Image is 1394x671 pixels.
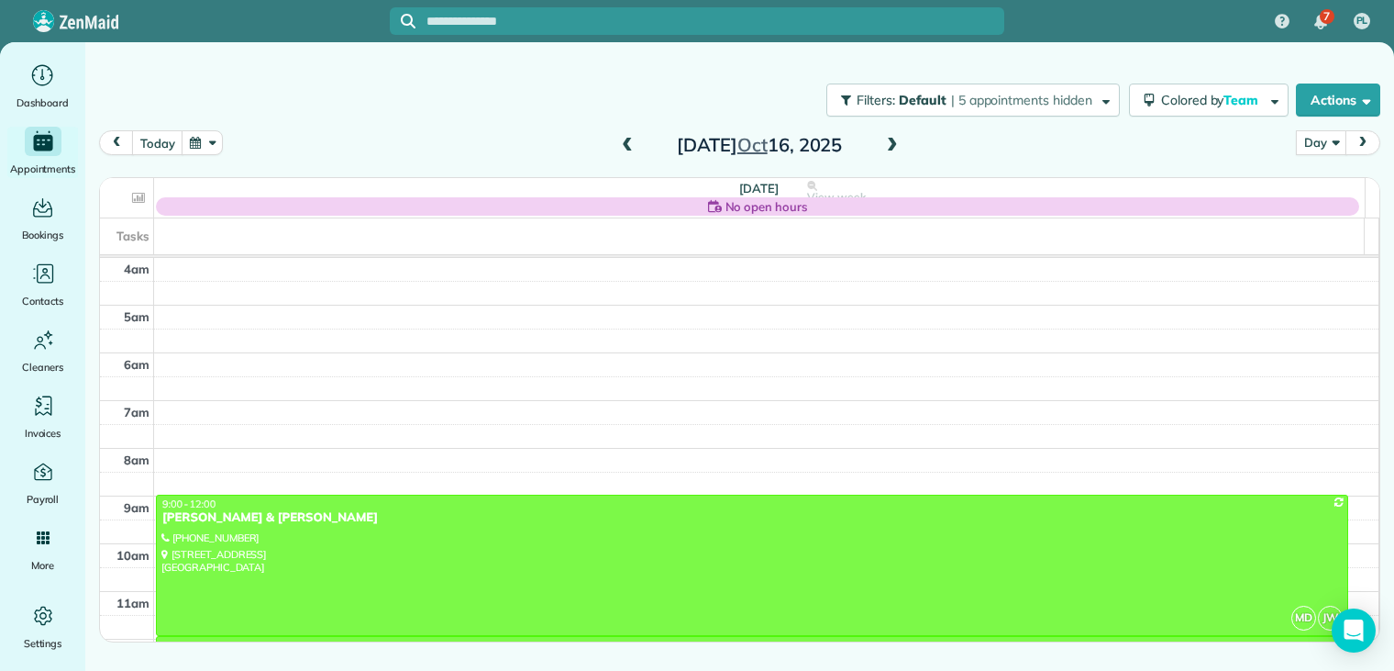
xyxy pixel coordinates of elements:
[7,391,78,442] a: Invoices
[826,84,1119,117] button: Filters: Default | 5 appointments hidden
[124,309,149,324] span: 5am
[7,457,78,509] a: Payroll
[27,490,60,509] span: Payroll
[25,424,61,442] span: Invoices
[1296,130,1346,155] button: Day
[817,84,1119,117] a: Filters: Default | 5 appointments hidden
[739,181,779,196] span: [DATE]
[7,127,78,178] a: Appointments
[737,133,768,156] span: Oct
[7,601,78,653] a: Settings
[116,596,149,610] span: 11am
[390,14,415,28] button: Focus search
[1332,609,1376,653] div: Open Intercom Messenger
[31,556,54,575] span: More
[10,160,76,178] span: Appointments
[857,92,895,108] span: Filters:
[22,292,63,310] span: Contacts
[124,405,149,419] span: 7am
[725,197,808,216] span: No open hours
[17,94,69,112] span: Dashboard
[1301,2,1340,42] div: 7 unread notifications
[1323,9,1330,24] span: 7
[1223,92,1261,108] span: Team
[7,193,78,244] a: Bookings
[22,358,63,376] span: Cleaners
[807,190,866,205] span: View week
[401,14,415,28] svg: Focus search
[124,453,149,467] span: 8am
[951,92,1092,108] span: | 5 appointments hidden
[1291,606,1316,631] span: MD
[1129,84,1289,117] button: Colored byTeam
[162,639,216,652] span: 12:00 - 1:00
[1345,130,1380,155] button: next
[1318,606,1343,631] span: JW
[22,226,64,244] span: Bookings
[116,229,149,243] span: Tasks
[124,262,149,276] span: 4am
[161,510,1343,526] div: [PERSON_NAME] & [PERSON_NAME]
[899,92,947,108] span: Default
[645,135,874,155] h2: [DATE] 16, 2025
[1296,84,1380,117] button: Actions
[7,61,78,112] a: Dashboard
[24,634,62,653] span: Settings
[1356,14,1368,28] span: PL
[7,325,78,376] a: Cleaners
[116,548,149,563] span: 10am
[132,130,183,155] button: today
[124,500,149,515] span: 9am
[162,498,216,510] span: 9:00 - 12:00
[99,130,134,155] button: prev
[1161,92,1265,108] span: Colored by
[7,259,78,310] a: Contacts
[124,357,149,372] span: 6am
